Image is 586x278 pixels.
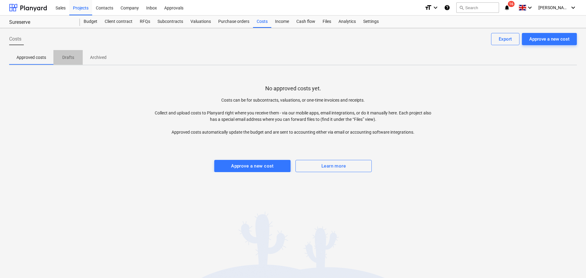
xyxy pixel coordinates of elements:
[570,4,577,11] i: keyboard_arrow_down
[499,35,512,43] div: Export
[271,16,293,28] a: Income
[529,35,570,43] div: Approve a new cost
[101,16,136,28] a: Client contract
[526,4,534,11] i: keyboard_arrow_down
[90,54,107,61] p: Archived
[295,160,372,172] button: Learn more
[61,54,75,61] p: Drafts
[9,35,21,43] span: Costs
[522,33,577,45] button: Approve a new cost
[151,97,435,135] p: Costs can be for subcontracts, valuations, or one-time invoices and receipts. Collect and upload ...
[265,85,321,92] p: No approved costs yet.
[9,19,73,26] div: Sureserve
[360,16,382,28] a: Settings
[456,2,499,13] button: Search
[538,5,569,10] span: [PERSON_NAME]
[231,162,274,170] div: Approve a new cost
[136,16,154,28] a: RFQs
[215,16,253,28] a: Purchase orders
[187,16,215,28] a: Valuations
[214,160,291,172] button: Approve a new cost
[432,4,439,11] i: keyboard_arrow_down
[154,16,187,28] a: Subcontracts
[508,1,515,7] span: 16
[253,16,271,28] a: Costs
[319,16,335,28] a: Files
[459,5,464,10] span: search
[425,4,432,11] i: format_size
[16,54,46,61] p: Approved costs
[504,4,510,11] i: notifications
[321,162,346,170] div: Learn more
[335,16,360,28] a: Analytics
[491,33,519,45] button: Export
[293,16,319,28] a: Cash flow
[80,16,101,28] a: Budget
[444,4,450,11] i: Knowledge base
